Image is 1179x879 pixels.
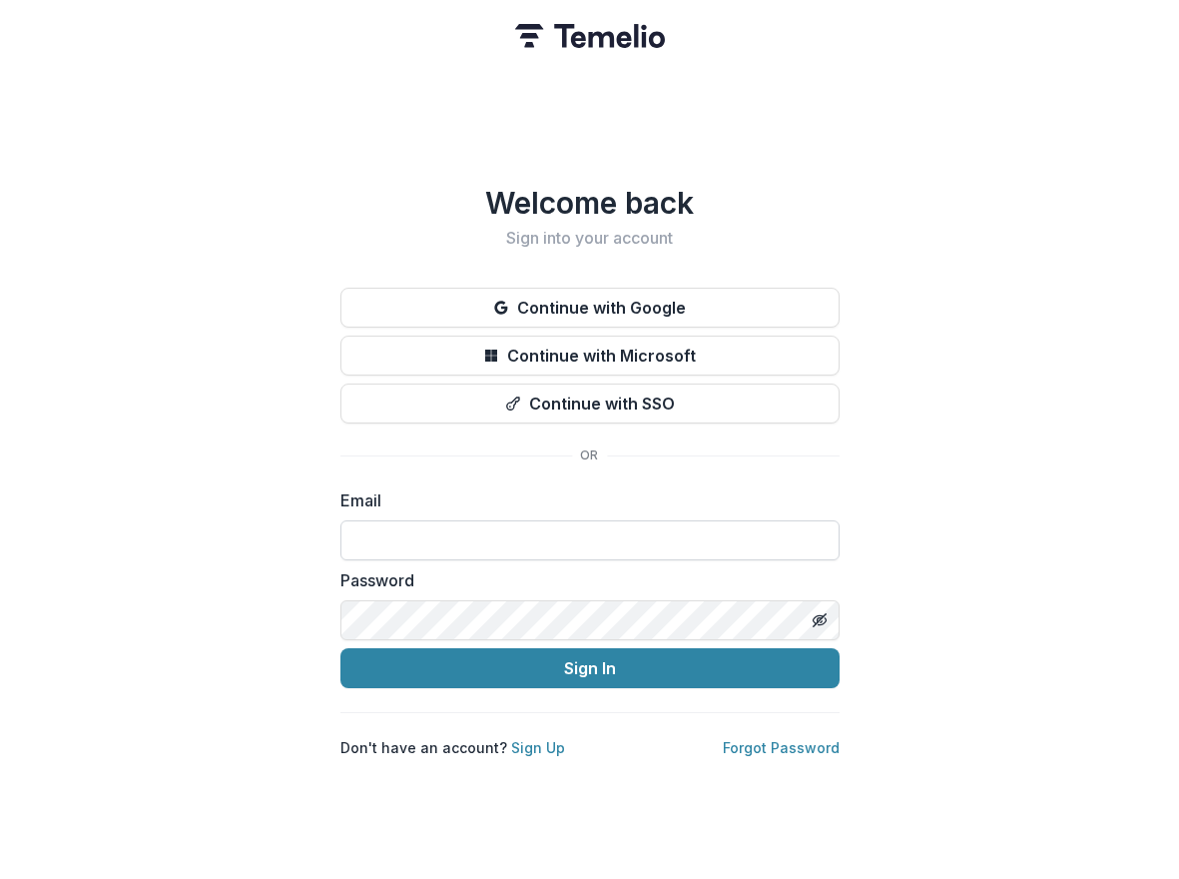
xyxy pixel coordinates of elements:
p: Don't have an account? [340,737,565,758]
img: Temelio [515,24,665,48]
button: Continue with Microsoft [340,336,840,376]
a: Sign Up [511,739,565,756]
a: Forgot Password [723,739,840,756]
h1: Welcome back [340,185,840,221]
label: Password [340,568,828,592]
button: Continue with Google [340,288,840,328]
button: Toggle password visibility [804,604,836,636]
button: Continue with SSO [340,384,840,424]
h2: Sign into your account [340,229,840,248]
label: Email [340,488,828,512]
button: Sign In [340,648,840,688]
